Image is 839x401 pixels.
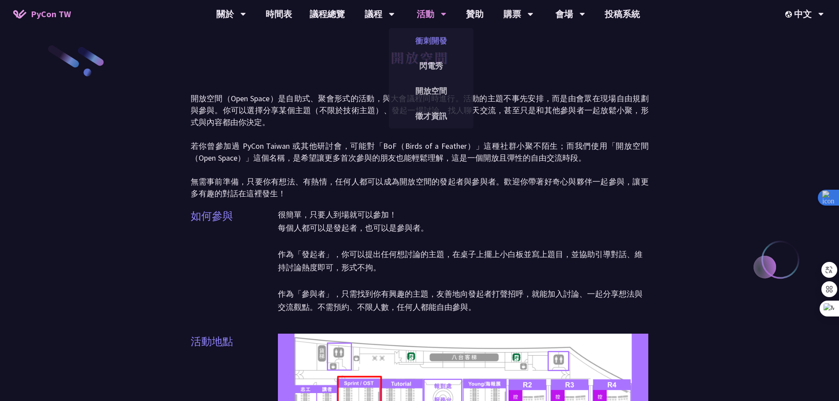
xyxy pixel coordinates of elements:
img: Locale Icon [785,11,794,18]
p: 活動地點 [191,334,233,349]
a: 徵才資訊 [389,106,473,126]
p: 很簡單，只要人到場就可以參加！ 每個人都可以是發起者，也可以是參與者。 作為「發起者」，你可以提出任何想討論的主題，在桌子上擺上小白板並寫上題目，並協助引導對話、維持討論熱度即可，形式不拘。 作... [278,208,649,314]
a: 開放空間 [389,81,473,101]
img: Home icon of PyCon TW 2025 [13,10,26,18]
span: PyCon TW [31,7,71,21]
p: 如何參與 [191,208,233,224]
a: PyCon TW [4,3,80,25]
a: 衝刺開發 [389,30,473,51]
a: 閃電秀 [389,55,473,76]
p: 開放空間（Open Space）是自助式、聚會形式的活動，與大會議程同時進行。活動的主題不事先安排，而是由會眾在現場自由規劃與參與。你可以選擇分享某個主題（不限於技術主題）、發起一場討論、找人聊... [191,92,649,199]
